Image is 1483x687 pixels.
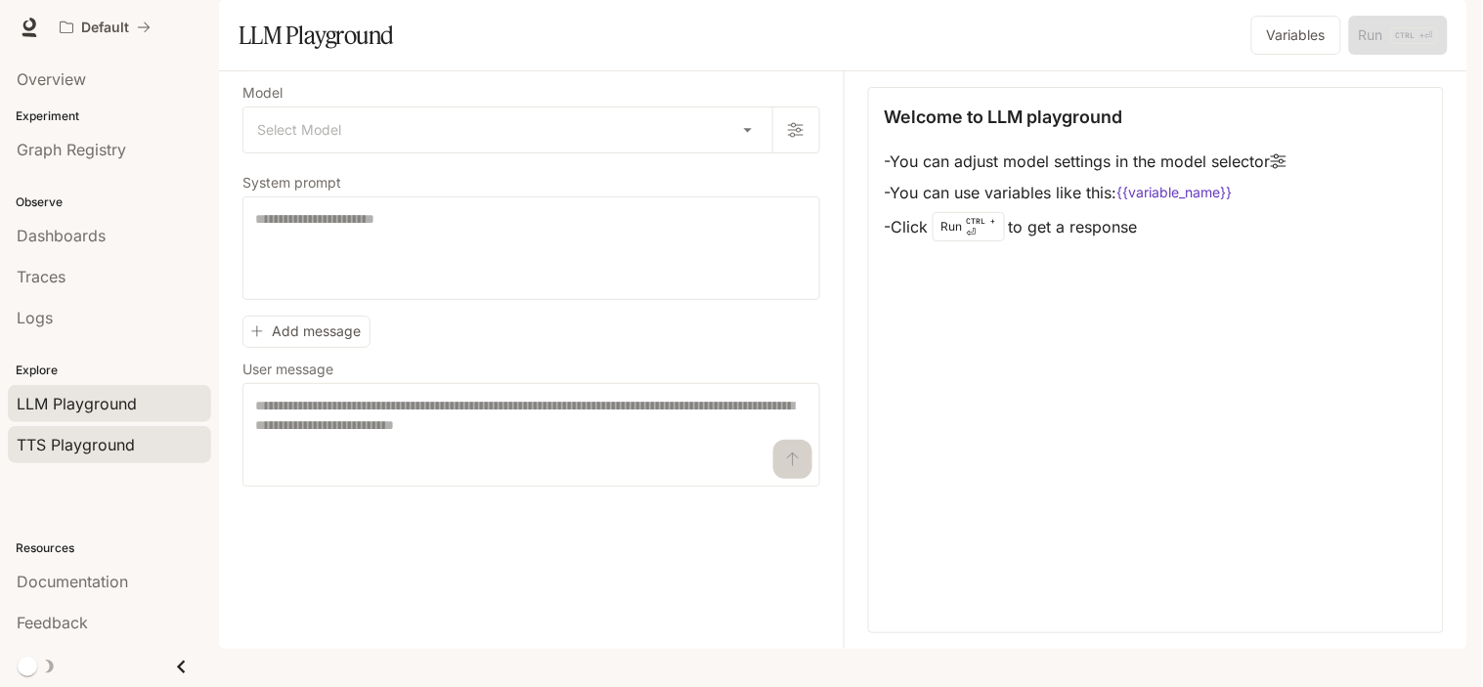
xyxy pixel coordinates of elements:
li: - Click to get a response [885,208,1287,245]
p: CTRL + [967,215,996,227]
li: - You can use variables like this: [885,177,1287,208]
p: User message [242,363,333,376]
h1: LLM Playground [239,16,394,55]
span: Select Model [257,120,341,140]
p: Default [81,20,129,36]
div: Run [933,212,1005,241]
code: {{variable_name}} [1117,183,1233,202]
p: ⏎ [967,215,996,238]
button: All workspaces [51,8,159,47]
button: Variables [1251,16,1341,55]
li: - You can adjust model settings in the model selector [885,146,1287,177]
p: System prompt [242,176,341,190]
button: Add message [242,316,371,348]
div: Select Model [243,107,772,152]
p: Model [242,86,283,100]
p: Welcome to LLM playground [885,104,1123,130]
